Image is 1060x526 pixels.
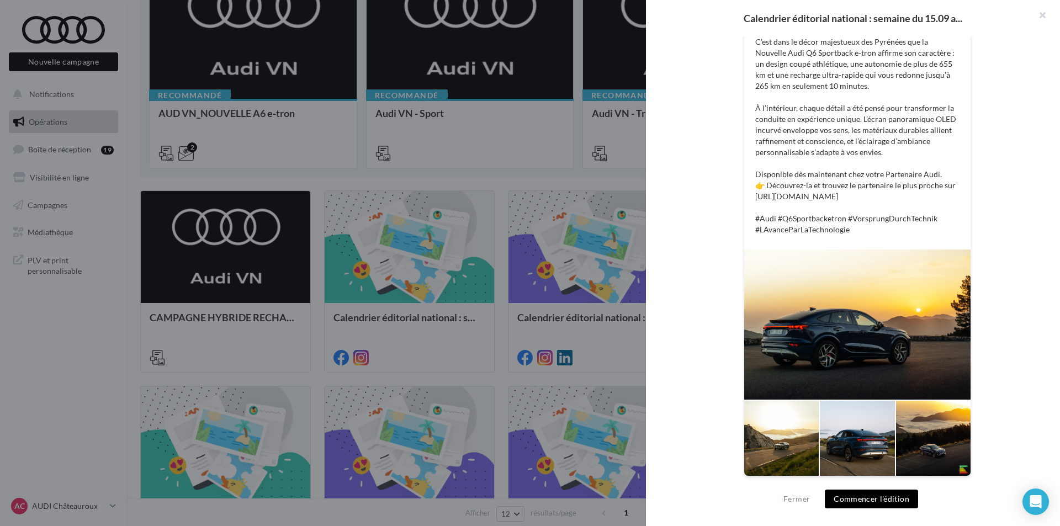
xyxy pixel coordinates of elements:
span: Calendrier éditorial national : semaine du 15.09 a... [744,13,962,23]
div: Open Intercom Messenger [1022,488,1049,515]
p: Et si vos trajets prenaient une nouvelle dimension ? C’est dans le décor majestueux des Pyrénées ... [755,25,960,235]
button: Commencer l'édition [825,490,918,508]
div: La prévisualisation est non-contractuelle [744,476,971,491]
button: Fermer [779,492,814,506]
